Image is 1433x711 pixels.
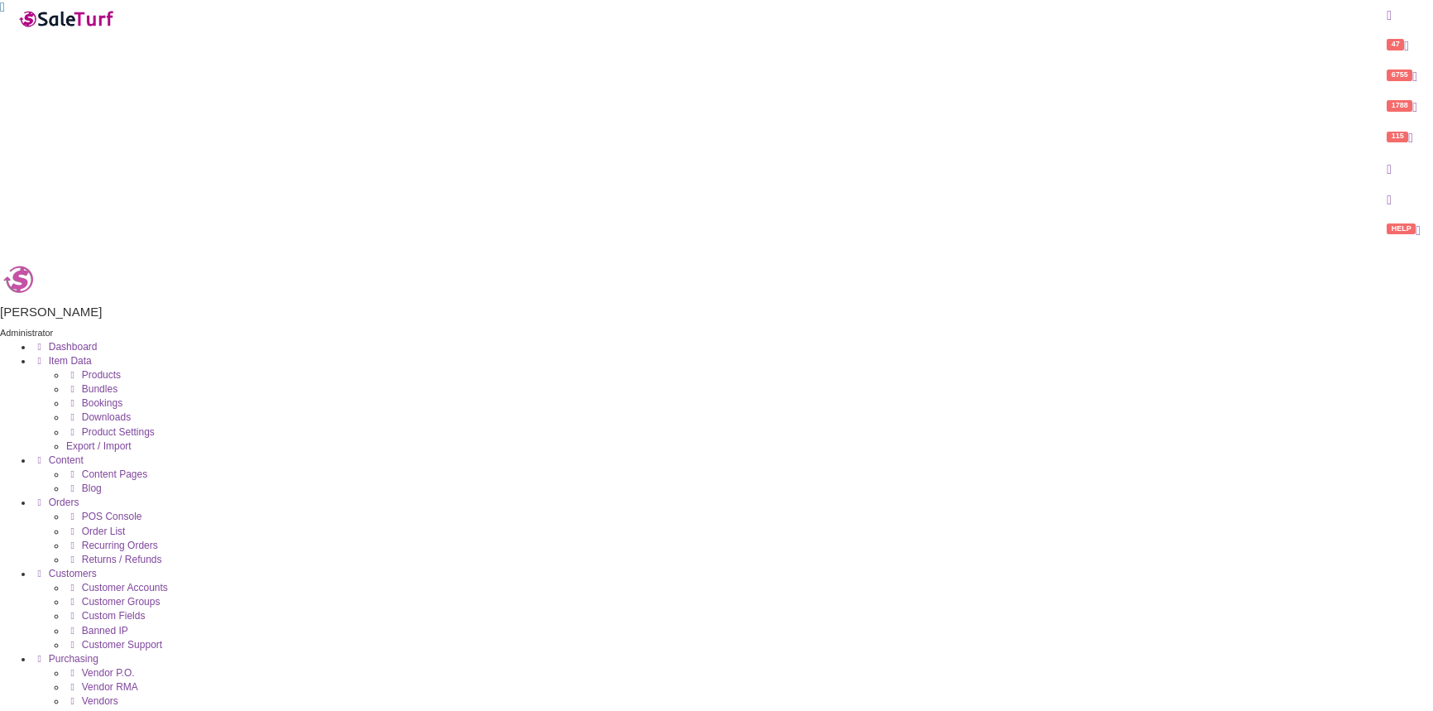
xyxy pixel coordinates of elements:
[66,397,122,409] a: Bookings
[1387,223,1416,234] span: HELP
[66,625,128,637] a: Banned IP
[82,596,161,608] span: Customer Groups
[66,540,158,551] a: Recurring Orders
[82,582,168,593] span: Customer Accounts
[82,625,128,637] span: Banned IP
[82,397,122,409] span: Bookings
[66,411,131,423] a: Downloads
[49,454,84,466] span: Content
[82,554,162,565] span: Returns / Refunds
[82,426,155,438] span: Product Settings
[66,596,160,608] a: Customer Groups
[66,667,135,679] a: Vendor P.O.
[66,468,147,480] a: Content Pages
[82,383,117,395] span: Bundles
[82,369,121,381] span: Products
[66,440,132,452] a: Export / Import
[33,341,97,353] a: Dashboard
[66,695,118,707] a: Vendors
[17,7,117,30] img: SaleTurf
[82,667,135,679] span: Vendor P.O.
[66,681,138,693] a: Vendor RMA
[82,526,126,537] span: Order List
[1387,132,1408,142] span: 115
[82,511,142,522] span: POS Console
[49,341,98,353] span: Dashboard
[49,355,92,367] span: Item Data
[66,526,125,537] a: Order List
[49,497,79,508] span: Orders
[1387,39,1404,50] span: 47
[66,610,145,622] a: Custom Fields
[1387,70,1412,80] span: 6755
[66,582,168,593] a: Customer Accounts
[82,483,102,494] span: Blog
[82,695,118,707] span: Vendors
[82,540,158,551] span: Recurring Orders
[1374,215,1433,246] a: HELP
[49,653,98,665] span: Purchasing
[66,383,117,395] a: Bundles
[82,639,162,651] span: Customer Support
[82,681,138,693] span: Vendor RMA
[82,468,147,480] span: Content Pages
[82,411,131,423] span: Downloads
[82,610,146,622] span: Custom Fields
[66,511,141,522] a: POS Console
[66,554,161,565] a: Returns / Refunds
[49,568,97,579] span: Customers
[66,369,121,381] a: Products
[1387,100,1412,111] span: 1788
